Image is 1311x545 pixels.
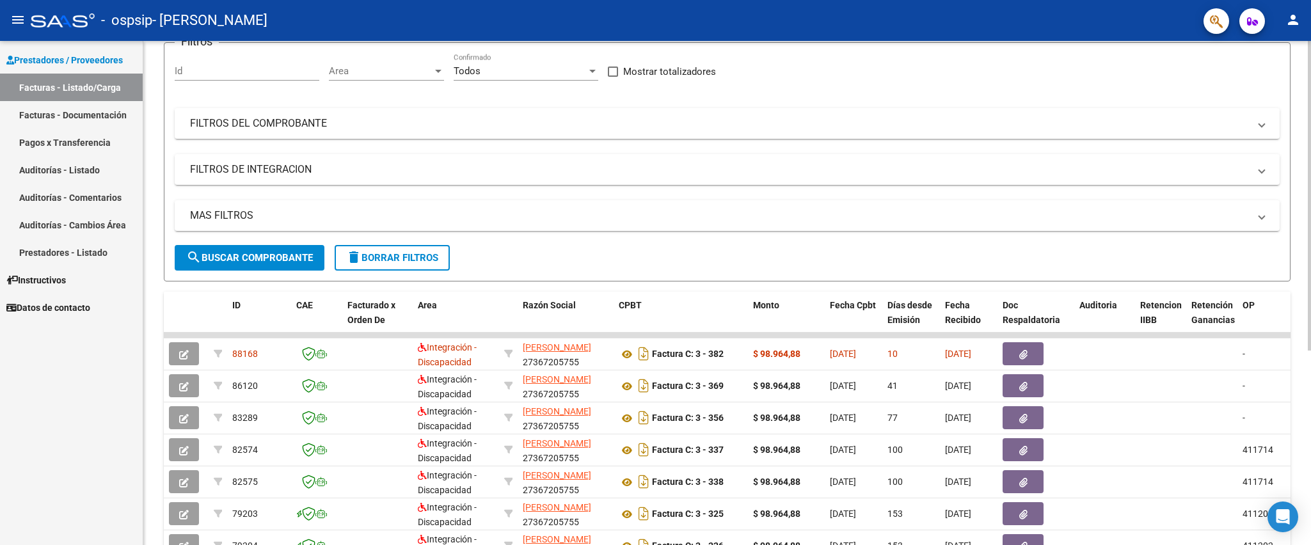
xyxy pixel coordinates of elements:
span: 77 [887,413,898,423]
datatable-header-cell: ID [227,292,291,348]
span: Todos [454,65,481,77]
span: [PERSON_NAME] [523,406,591,416]
span: 10 [887,349,898,359]
span: 86120 [232,381,258,391]
strong: Factura C: 3 - 338 [652,477,724,487]
datatable-header-cell: CPBT [614,292,748,348]
span: Area [329,65,433,77]
span: [PERSON_NAME] [523,342,591,352]
span: [DATE] [830,381,856,391]
span: Integración - Discapacidad [418,374,477,399]
span: Prestadores / Proveedores [6,53,123,67]
datatable-header-cell: OP [1237,292,1289,348]
span: Integración - Discapacidad [418,406,477,431]
span: Facturado x Orden De [347,300,395,325]
mat-expansion-panel-header: FILTROS DE INTEGRACION [175,154,1280,185]
i: Descargar documento [635,344,652,364]
i: Descargar documento [635,439,652,460]
i: Descargar documento [635,471,652,492]
span: Doc Respaldatoria [1003,300,1060,325]
strong: $ 98.964,88 [753,381,800,391]
datatable-header-cell: Auditoria [1074,292,1135,348]
span: 411714 [1243,445,1273,455]
span: [PERSON_NAME] [523,438,591,448]
span: [DATE] [945,381,971,391]
span: - [1243,381,1245,391]
i: Descargar documento [635,407,652,428]
span: 82574 [232,445,258,455]
span: 100 [887,477,903,487]
span: Fecha Cpbt [830,300,876,310]
span: [DATE] [830,477,856,487]
datatable-header-cell: Fecha Cpbt [825,292,882,348]
mat-expansion-panel-header: MAS FILTROS [175,200,1280,231]
strong: Factura C: 3 - 325 [652,509,724,519]
span: 153 [887,509,903,519]
strong: Factura C: 3 - 382 [652,349,724,359]
span: [DATE] [945,509,971,519]
span: [PERSON_NAME] [523,374,591,384]
datatable-header-cell: Fecha Recibido [940,292,997,348]
span: [PERSON_NAME] [523,502,591,512]
div: 27367205755 [523,500,608,527]
span: OP [1243,300,1255,310]
datatable-header-cell: Retención Ganancias [1186,292,1237,348]
span: Integración - Discapacidad [418,502,477,527]
datatable-header-cell: Monto [748,292,825,348]
div: 27367205755 [523,404,608,431]
button: Borrar Filtros [335,245,450,271]
datatable-header-cell: Retencion IIBB [1135,292,1186,348]
i: Descargar documento [635,503,652,524]
mat-panel-title: MAS FILTROS [190,209,1249,223]
span: Instructivos [6,273,66,287]
span: [PERSON_NAME] [523,470,591,480]
span: Integración - Discapacidad [418,342,477,367]
span: Monto [753,300,779,310]
span: 82575 [232,477,258,487]
span: CPBT [619,300,642,310]
span: Borrar Filtros [346,252,438,264]
span: CAE [296,300,313,310]
mat-expansion-panel-header: FILTROS DEL COMPROBANTE [175,108,1280,139]
datatable-header-cell: Doc Respaldatoria [997,292,1074,348]
span: 41 [887,381,898,391]
datatable-header-cell: Area [413,292,499,348]
strong: $ 98.964,88 [753,413,800,423]
datatable-header-cell: Facturado x Orden De [342,292,413,348]
div: 27367205755 [523,340,608,367]
mat-panel-title: FILTROS DE INTEGRACION [190,162,1249,177]
div: Open Intercom Messenger [1267,502,1298,532]
span: - [1243,349,1245,359]
h3: Filtros [175,33,219,51]
div: 27367205755 [523,436,608,463]
span: 411202 [1243,509,1273,519]
span: Mostrar totalizadores [623,64,716,79]
strong: Factura C: 3 - 356 [652,413,724,423]
span: 83289 [232,413,258,423]
span: Auditoria [1079,300,1117,310]
span: Razón Social [523,300,576,310]
span: Buscar Comprobante [186,252,313,264]
mat-icon: search [186,249,202,265]
span: Retencion IIBB [1140,300,1182,325]
strong: $ 98.964,88 [753,477,800,487]
mat-icon: menu [10,12,26,28]
mat-icon: person [1285,12,1301,28]
span: 88168 [232,349,258,359]
span: [DATE] [945,477,971,487]
span: - [1243,413,1245,423]
span: 79203 [232,509,258,519]
span: Retención Ganancias [1191,300,1235,325]
div: 27367205755 [523,372,608,399]
span: [DATE] [945,349,971,359]
span: [PERSON_NAME] [523,534,591,544]
span: Area [418,300,437,310]
strong: Factura C: 3 - 369 [652,381,724,391]
span: [DATE] [830,413,856,423]
span: [DATE] [830,509,856,519]
span: Datos de contacto [6,301,90,315]
span: 411714 [1243,477,1273,487]
span: 100 [887,445,903,455]
span: Días desde Emisión [887,300,932,325]
i: Descargar documento [635,375,652,396]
